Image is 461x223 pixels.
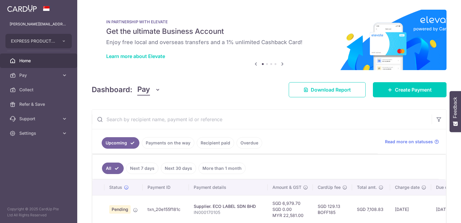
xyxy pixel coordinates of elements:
[197,137,234,149] a: Recipient paid
[272,184,301,190] span: Amount & GST
[450,91,461,132] button: Feedback - Show survey
[199,163,246,174] a: More than 1 month
[7,5,37,12] img: CardUp
[385,139,439,145] a: Read more on statuses
[102,163,124,174] a: All
[92,10,447,70] img: Renovation banner
[11,38,56,44] span: EXPRESS PRODUCTION (S M) LABEL STICKER CO
[395,86,432,93] span: Create Payment
[106,19,432,24] p: IN PARTNERSHIP WITH ELEVATE
[106,53,165,59] a: Learn more about Elevate
[19,58,59,64] span: Home
[106,27,432,36] h5: Get the ultimate Business Account
[5,34,72,48] button: EXPRESS PRODUCTION (S M) LABEL STICKER CO
[10,21,68,27] p: [PERSON_NAME][EMAIL_ADDRESS][DOMAIN_NAME]
[109,205,131,214] span: Pending
[92,110,432,129] input: Search by recipient name, payment id or reference
[161,163,196,174] a: Next 30 days
[142,137,194,149] a: Payments on the way
[19,101,59,107] span: Refer & Save
[137,84,150,95] span: Pay
[453,97,458,118] span: Feedback
[109,184,122,190] span: Status
[395,184,420,190] span: Charge date
[143,179,189,195] th: Payment ID
[19,130,59,136] span: Settings
[126,163,158,174] a: Next 7 days
[106,39,432,46] h6: Enjoy free local and overseas transfers and a 1% unlimited Cashback Card!
[385,139,433,145] span: Read more on statuses
[318,184,341,190] span: CardUp fee
[373,82,447,97] a: Create Payment
[19,116,59,122] span: Support
[194,203,263,209] div: Supplier. ECO LABEL SDN BHD
[189,179,268,195] th: Payment details
[102,137,139,149] a: Upcoming
[436,184,454,190] span: Due date
[237,137,262,149] a: Overdue
[19,72,59,78] span: Pay
[137,84,161,95] button: Pay
[194,209,263,215] p: IN000170105
[311,86,351,93] span: Download Report
[357,184,377,190] span: Total amt.
[19,87,59,93] span: Collect
[92,84,132,95] h4: Dashboard:
[289,82,366,97] a: Download Report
